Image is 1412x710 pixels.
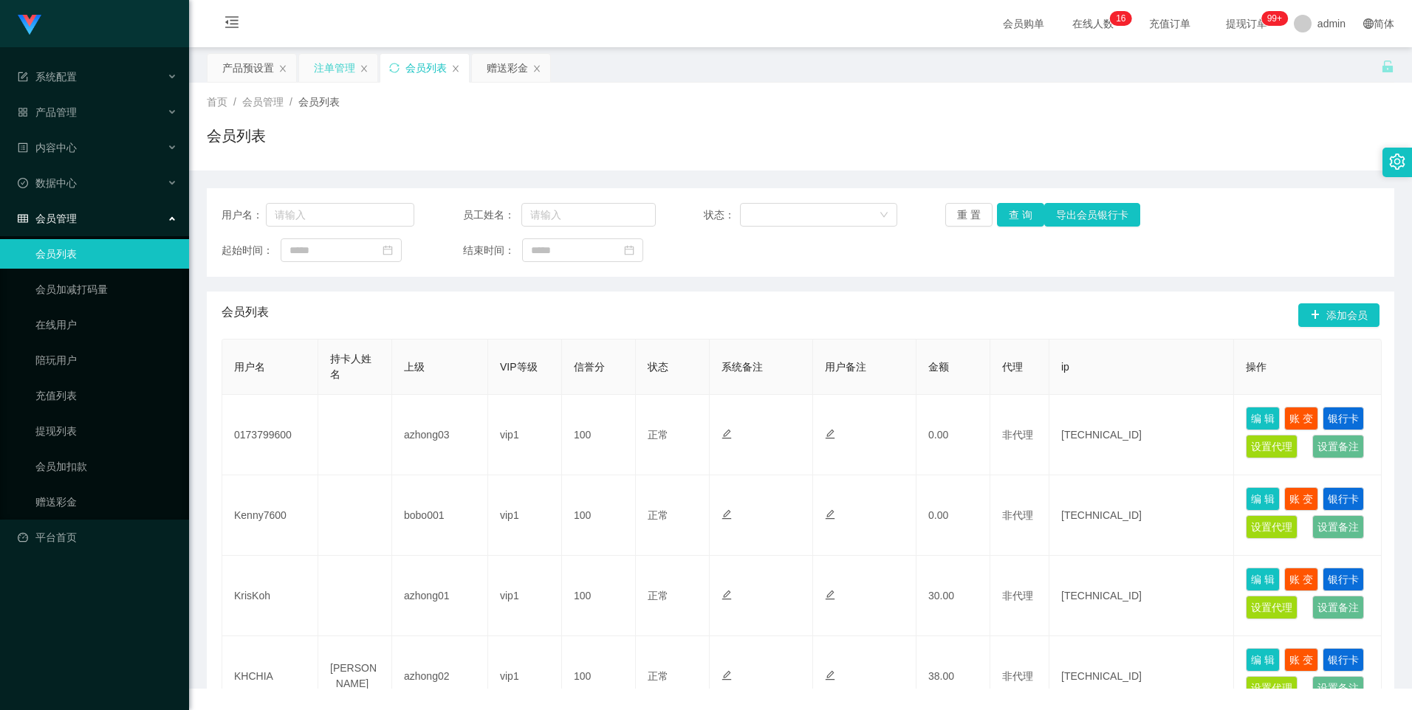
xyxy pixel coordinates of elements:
button: 设置备注 [1312,515,1364,539]
td: 0.00 [916,475,990,556]
button: 编 辑 [1246,568,1280,591]
i: 图标: close [278,64,287,73]
a: 会员列表 [35,239,177,269]
td: vip1 [488,475,562,556]
span: 正常 [648,590,668,602]
p: 1 [1116,11,1121,26]
span: 内容中心 [18,142,77,154]
span: 上级 [404,361,425,373]
td: [TECHNICAL_ID] [1049,556,1234,636]
i: 图标: calendar [624,245,634,255]
span: 员工姓名： [463,207,522,223]
span: 代理 [1002,361,1023,373]
button: 设置代理 [1246,515,1298,539]
div: 会员列表 [405,54,447,82]
button: 设置备注 [1312,596,1364,619]
td: 0173799600 [222,395,318,475]
i: 图标: global [1363,18,1374,29]
div: 2021 [201,655,1400,671]
span: 系统配置 [18,71,77,83]
i: 图标: edit [722,670,732,680]
i: 图标: close [360,64,369,73]
input: 请输入 [521,203,656,227]
button: 设置代理 [1246,676,1298,700]
button: 编 辑 [1246,407,1280,430]
a: 充值列表 [35,381,177,410]
i: 图标: edit [825,670,835,680]
span: ip [1061,361,1069,373]
i: 图标: check-circle-o [18,178,28,188]
span: 会员管理 [242,96,284,108]
i: 图标: profile [18,142,28,153]
i: 图标: calendar [383,245,393,255]
img: logo.9652507e.png [18,15,41,35]
button: 账 变 [1284,487,1318,511]
span: 充值订单 [1142,18,1198,29]
i: 图标: table [18,213,28,224]
button: 银行卡 [1323,648,1364,672]
span: 正常 [648,429,668,441]
button: 账 变 [1284,407,1318,430]
div: 赠送彩金 [487,54,528,82]
span: 首页 [207,96,227,108]
span: 会员列表 [222,303,269,327]
i: 图标: menu-fold [207,1,257,48]
button: 设置代理 [1246,435,1298,458]
span: VIP等级 [500,361,538,373]
span: 非代理 [1002,670,1033,682]
a: 图标: dashboard平台首页 [18,523,177,552]
span: 非代理 [1002,429,1033,441]
td: azhong03 [392,395,488,475]
span: 正常 [648,509,668,521]
i: 图标: setting [1389,154,1405,170]
input: 请输入 [266,203,415,227]
span: 在线人数 [1065,18,1121,29]
span: 用户备注 [825,361,866,373]
button: 查 询 [997,203,1044,227]
span: / [289,96,292,108]
i: 图标: form [18,72,28,82]
i: 图标: edit [825,429,835,439]
i: 图标: close [451,64,460,73]
i: 图标: close [532,64,541,73]
span: 信誉分 [574,361,605,373]
i: 图标: edit [722,590,732,600]
i: 图标: appstore-o [18,107,28,117]
span: 数据中心 [18,177,77,189]
a: 提现列表 [35,416,177,446]
button: 编 辑 [1246,487,1280,511]
a: 会员加减打码量 [35,275,177,304]
td: 100 [562,475,636,556]
td: KrisKoh [222,556,318,636]
button: 重 置 [945,203,993,227]
button: 设置备注 [1312,435,1364,458]
td: Kenny7600 [222,475,318,556]
button: 图标: plus添加会员 [1298,303,1380,327]
span: 状态： [704,207,740,223]
div: 产品预设置 [222,54,274,82]
a: 在线用户 [35,310,177,340]
td: 0.00 [916,395,990,475]
h1: 会员列表 [207,125,266,147]
i: 图标: down [880,210,888,221]
span: 状态 [648,361,668,373]
span: 系统备注 [722,361,763,373]
span: 持卡人姓名 [330,353,371,380]
span: 金额 [928,361,949,373]
span: 起始时间： [222,243,281,258]
i: 图标: unlock [1381,60,1394,73]
i: 图标: sync [389,63,400,73]
i: 图标: edit [722,509,732,520]
span: 正常 [648,670,668,682]
span: 结束时间： [463,243,522,258]
span: / [233,96,236,108]
span: 产品管理 [18,106,77,118]
sup: 16 [1110,11,1131,26]
span: 会员管理 [18,213,77,224]
span: 非代理 [1002,590,1033,602]
td: [TECHNICAL_ID] [1049,395,1234,475]
span: 用户名 [234,361,265,373]
i: 图标: edit [825,590,835,600]
sup: 940 [1261,11,1288,26]
td: 100 [562,556,636,636]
